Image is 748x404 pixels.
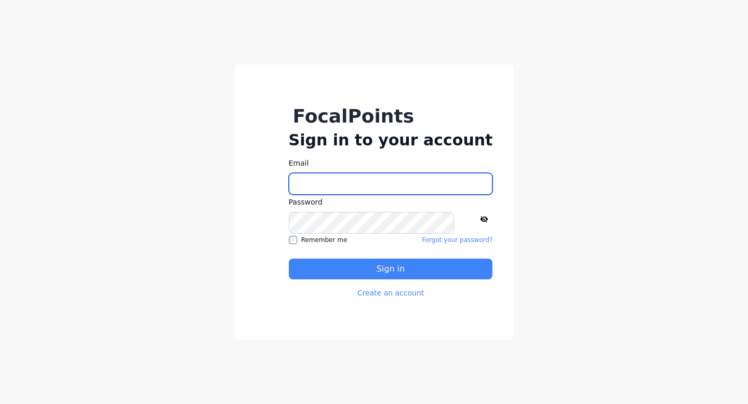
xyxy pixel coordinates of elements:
[357,288,424,298] a: Create an account
[289,236,297,244] input: Remember me
[422,236,492,244] a: Forgot your password?
[289,131,493,150] h2: Sign in to your account
[289,236,348,244] label: Remember me
[293,106,415,127] h1: FocalPoints
[289,259,493,279] button: Sign in
[289,158,493,169] label: Email
[289,197,493,208] label: Password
